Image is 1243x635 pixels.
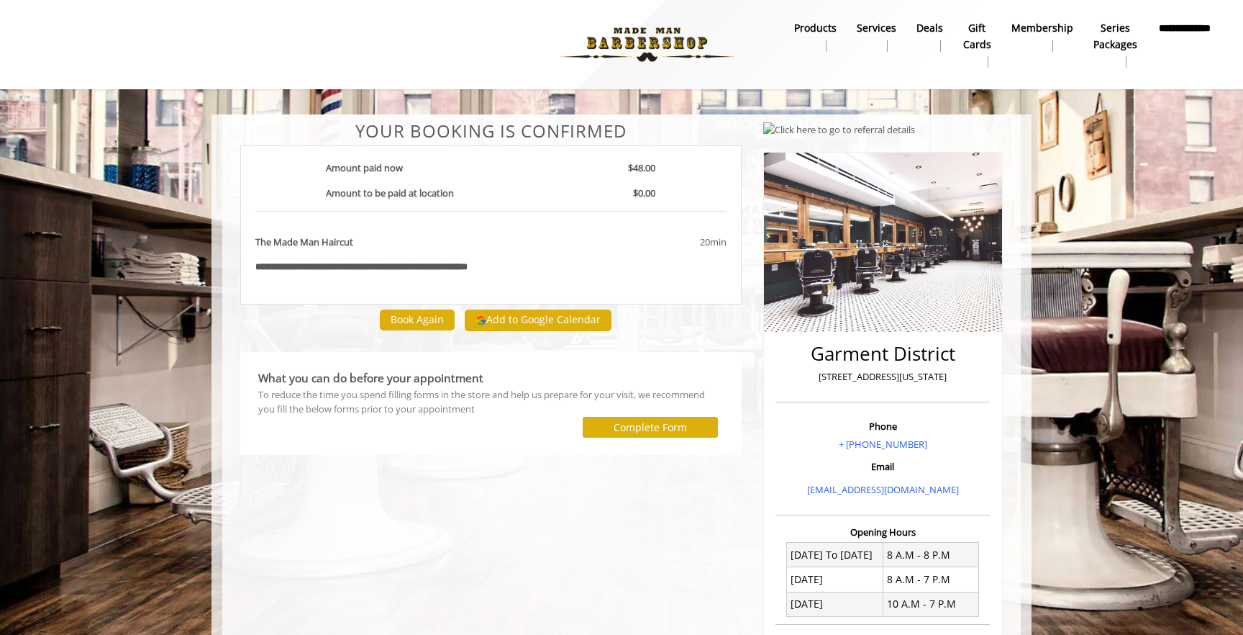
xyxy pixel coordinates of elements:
[906,18,953,55] a: DealsDeals
[1093,20,1137,53] b: Series packages
[583,417,718,438] button: Complete Form
[794,20,837,36] b: products
[784,18,847,55] a: Productsproducts
[1083,18,1147,71] a: Series packagesSeries packages
[883,567,979,592] td: 8 A.M - 7 P.M
[807,483,959,496] a: [EMAIL_ADDRESS][DOMAIN_NAME]
[963,20,991,53] b: gift cards
[883,543,979,567] td: 8 A.M - 8 P.M
[775,527,990,537] h3: Opening Hours
[787,592,883,616] td: [DATE]
[258,370,483,386] b: What you can do before your appointment
[787,543,883,567] td: [DATE] To [DATE]
[953,18,1001,71] a: Gift cardsgift cards
[258,387,724,418] div: To reduce the time you spend filling forms in the store and help us prepare for your visit, we re...
[779,461,986,472] h3: Email
[465,310,611,331] button: Add to Google Calendar
[847,18,906,55] a: ServicesServices
[857,20,896,36] b: Services
[628,161,655,174] b: $48.00
[1011,20,1073,36] b: Membership
[779,343,986,364] h2: Garment District
[548,5,746,84] img: Made Man Barbershop logo
[916,20,943,36] b: Deals
[380,310,455,330] button: Book Again
[326,161,403,174] b: Amount paid now
[779,421,986,431] h3: Phone
[255,235,353,250] b: The Made Man Haircut
[1001,18,1083,55] a: MembershipMembership
[883,592,979,616] td: 10 A.M - 7 P.M
[614,422,687,433] label: Complete Form
[787,567,883,592] td: [DATE]
[839,438,927,451] a: + [PHONE_NUMBER]
[326,186,454,199] b: Amount to be paid at location
[763,122,915,138] img: Click here to go to referral details
[583,235,726,250] div: 20min
[779,369,986,384] p: [STREET_ADDRESS][US_STATE]
[240,122,742,140] center: Your Booking is confirmed
[633,186,655,199] b: $0.00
